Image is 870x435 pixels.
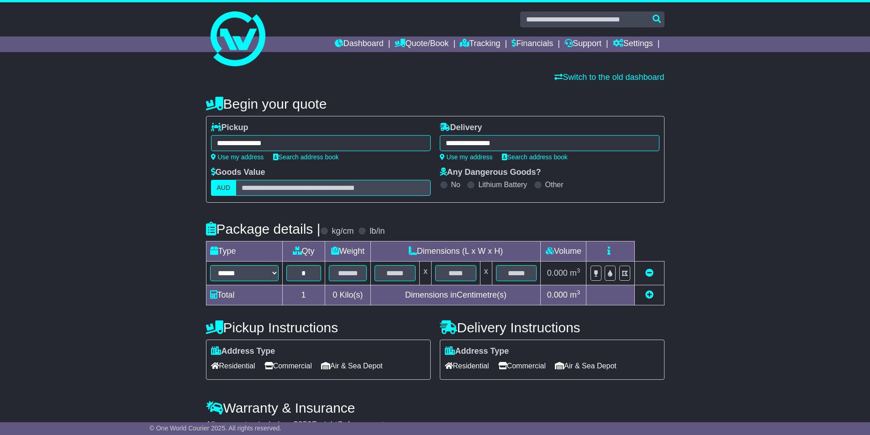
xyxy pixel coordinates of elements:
[206,241,282,262] td: Type
[440,123,482,133] label: Delivery
[570,290,580,299] span: m
[206,285,282,305] td: Total
[478,180,527,189] label: Lithium Battery
[206,420,664,430] div: All our quotes include a $ FreightSafe warranty.
[282,241,325,262] td: Qty
[150,425,282,432] span: © One World Courier 2025. All rights reserved.
[564,37,601,52] a: Support
[211,153,264,161] a: Use my address
[511,37,553,52] a: Financials
[613,37,653,52] a: Settings
[645,290,654,299] a: Add new item
[645,268,654,278] a: Remove this item
[555,359,617,373] span: Air & Sea Depot
[554,73,664,82] a: Switch to the old dashboard
[547,290,568,299] span: 0.000
[440,168,541,178] label: Any Dangerous Goods?
[298,420,312,429] span: 250
[547,268,568,278] span: 0.000
[445,346,509,356] label: Address Type
[545,180,564,189] label: Other
[211,180,237,196] label: AUD
[211,123,248,133] label: Pickup
[371,285,541,305] td: Dimensions in Centimetre(s)
[502,153,568,161] a: Search address book
[332,226,353,236] label: kg/cm
[420,262,432,285] td: x
[211,346,275,356] label: Address Type
[325,241,371,262] td: Weight
[460,37,500,52] a: Tracking
[570,268,580,278] span: m
[206,96,664,111] h4: Begin your quote
[206,221,321,236] h4: Package details |
[206,400,664,415] h4: Warranty & Insurance
[577,289,580,296] sup: 3
[282,285,325,305] td: 1
[577,267,580,274] sup: 3
[445,359,489,373] span: Residential
[371,241,541,262] td: Dimensions (L x W x H)
[395,37,448,52] a: Quote/Book
[498,359,546,373] span: Commercial
[321,359,383,373] span: Air & Sea Depot
[541,241,586,262] td: Volume
[264,359,312,373] span: Commercial
[440,153,493,161] a: Use my address
[325,285,371,305] td: Kilo(s)
[273,153,339,161] a: Search address book
[335,37,384,52] a: Dashboard
[211,168,265,178] label: Goods Value
[369,226,385,236] label: lb/in
[451,180,460,189] label: No
[206,320,431,335] h4: Pickup Instructions
[480,262,492,285] td: x
[332,290,337,299] span: 0
[211,359,255,373] span: Residential
[440,320,664,335] h4: Delivery Instructions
